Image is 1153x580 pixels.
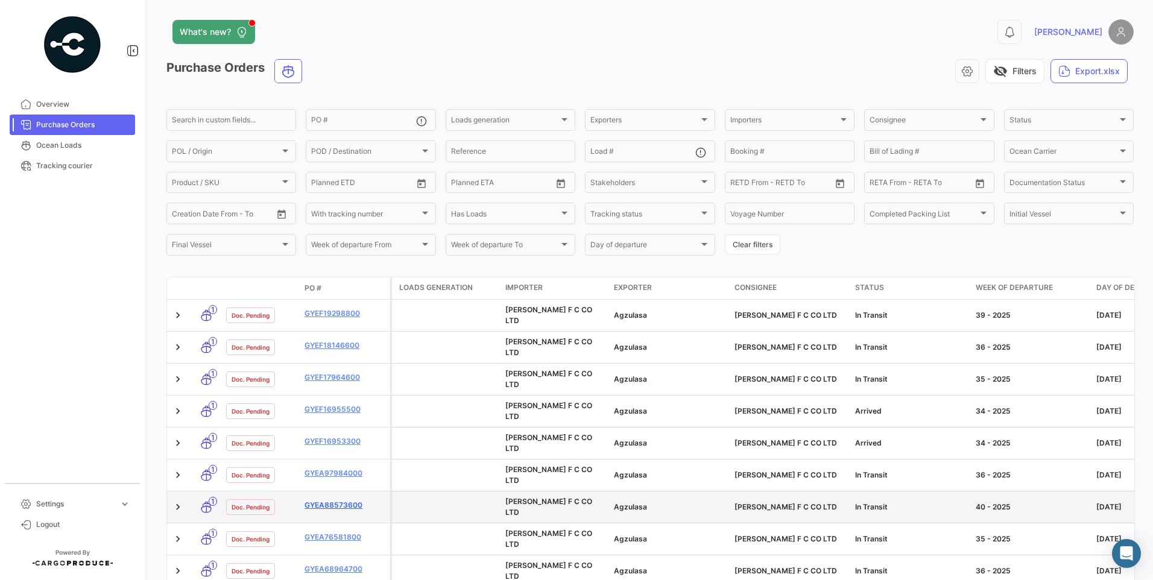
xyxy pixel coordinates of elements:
[311,242,419,251] span: Week of departure From
[725,235,780,254] button: Clear filters
[172,309,184,321] a: Expand/Collapse Row
[166,59,306,83] h3: Purchase Orders
[451,242,559,251] span: Week of departure To
[172,242,280,251] span: Final Vessel
[232,310,270,320] span: Doc. Pending
[505,282,543,293] span: Importer
[734,310,837,320] span: SEUNG JIN F C CO LTD
[855,406,966,417] div: Arrived
[734,534,837,543] span: SEUNG JIN F C CO LTD
[590,180,698,189] span: Stakeholders
[36,519,130,530] span: Logout
[119,499,130,509] span: expand_more
[855,534,966,544] div: In Transit
[756,180,804,189] input: To
[730,277,850,299] datatable-header-cell: Consignee
[505,465,592,485] span: SEUNG JIN F C CO LTD
[855,502,966,512] div: In Transit
[734,502,837,511] span: SEUNG JIN F C CO LTD
[10,115,135,135] a: Purchase Orders
[870,118,978,126] span: Consignee
[505,401,592,421] span: SEUNG JIN F C CO LTD
[730,118,838,126] span: Importers
[985,59,1044,83] button: visibility_offFilters
[305,532,385,543] a: GYEA76581800
[42,14,103,75] img: powered-by.png
[855,282,884,293] span: Status
[172,211,189,219] input: From
[609,277,730,299] datatable-header-cell: Exporter
[614,534,647,543] span: Agzulasa
[895,180,943,189] input: To
[36,140,130,151] span: Ocean Loads
[305,564,385,575] a: GYEA68964700
[505,369,592,389] span: SEUNG JIN F C CO LTD
[451,211,559,219] span: Has Loads
[976,406,1087,417] div: 34 - 2025
[971,277,1091,299] datatable-header-cell: Week of departure
[614,438,647,447] span: Agzulasa
[305,404,385,415] a: GYEF16955500
[412,174,431,192] button: Open calendar
[209,401,217,410] span: 1
[36,499,115,509] span: Settings
[976,342,1087,353] div: 36 - 2025
[172,565,184,577] a: Expand/Collapse Row
[10,135,135,156] a: Ocean Loads
[855,310,966,321] div: In Transit
[10,156,135,176] a: Tracking courier
[855,342,966,353] div: In Transit
[976,374,1087,385] div: 35 - 2025
[209,529,217,538] span: 1
[614,374,647,383] span: Agzulasa
[855,470,966,481] div: In Transit
[505,497,592,517] span: SEUNG JIN F C CO LTD
[993,64,1008,78] span: visibility_off
[36,160,130,171] span: Tracking courier
[305,436,385,447] a: GYEF16953300
[831,174,849,192] button: Open calendar
[734,406,837,415] span: SEUNG JIN F C CO LTD
[209,369,217,378] span: 1
[1009,211,1117,219] span: Initial Vessel
[232,438,270,448] span: Doc. Pending
[172,341,184,353] a: Expand/Collapse Row
[734,342,837,351] span: SEUNG JIN F C CO LTD
[209,561,217,570] span: 1
[505,305,592,325] span: SEUNG JIN F C CO LTD
[850,277,971,299] datatable-header-cell: Status
[976,438,1087,449] div: 34 - 2025
[209,305,217,314] span: 1
[855,438,966,449] div: Arrived
[305,340,385,351] a: GYEF18146600
[305,500,385,511] a: GYEA88573600
[734,438,837,447] span: SEUNG JIN F C CO LTD
[10,94,135,115] a: Overview
[614,282,652,293] span: Exporter
[209,433,217,442] span: 1
[392,277,501,299] datatable-header-cell: Loads generation
[501,277,609,299] datatable-header-cell: Importer
[311,180,328,189] input: From
[734,282,777,293] span: Consignee
[172,533,184,545] a: Expand/Collapse Row
[300,278,390,298] datatable-header-cell: PO #
[172,373,184,385] a: Expand/Collapse Row
[1034,26,1102,38] span: [PERSON_NAME]
[870,180,886,189] input: From
[614,566,647,575] span: Agzulasa
[172,149,280,157] span: POL / Origin
[590,242,698,251] span: Day of departure
[273,205,291,223] button: Open calendar
[180,26,231,38] span: What's new?
[730,180,747,189] input: From
[614,342,647,351] span: Agzulasa
[734,566,837,575] span: SEUNG JIN F C CO LTD
[614,502,647,511] span: Agzulasa
[976,470,1087,481] div: 36 - 2025
[614,310,647,320] span: Agzulasa
[305,283,321,294] span: PO #
[976,534,1087,544] div: 35 - 2025
[172,469,184,481] a: Expand/Collapse Row
[305,372,385,383] a: GYEF17964600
